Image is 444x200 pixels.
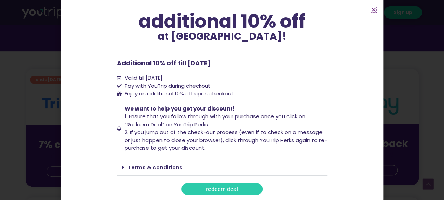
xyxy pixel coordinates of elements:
[125,90,234,97] span: Enjoy an additional 10% off upon checkout
[125,113,305,128] span: 1. Ensure that you follow through with your purchase once you click on “Redeem Deal” on YouTrip P...
[371,7,376,12] a: Close
[128,164,183,171] a: Terms & conditions
[206,186,238,192] span: redeem deal
[123,82,211,90] span: Pay with YouTrip during checkout
[125,105,234,112] span: We want to help you get your discount!
[125,128,327,152] span: 2. If you jump out of the check-out process (even if to check on a message or just happen to clos...
[181,183,263,195] a: redeem deal
[117,11,327,32] div: additional 10% off
[117,159,327,176] div: Terms & conditions
[117,32,327,41] p: at [GEOGRAPHIC_DATA]!
[117,58,327,68] p: Additional 10% off till [DATE]
[123,74,163,82] span: Valid till [DATE]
